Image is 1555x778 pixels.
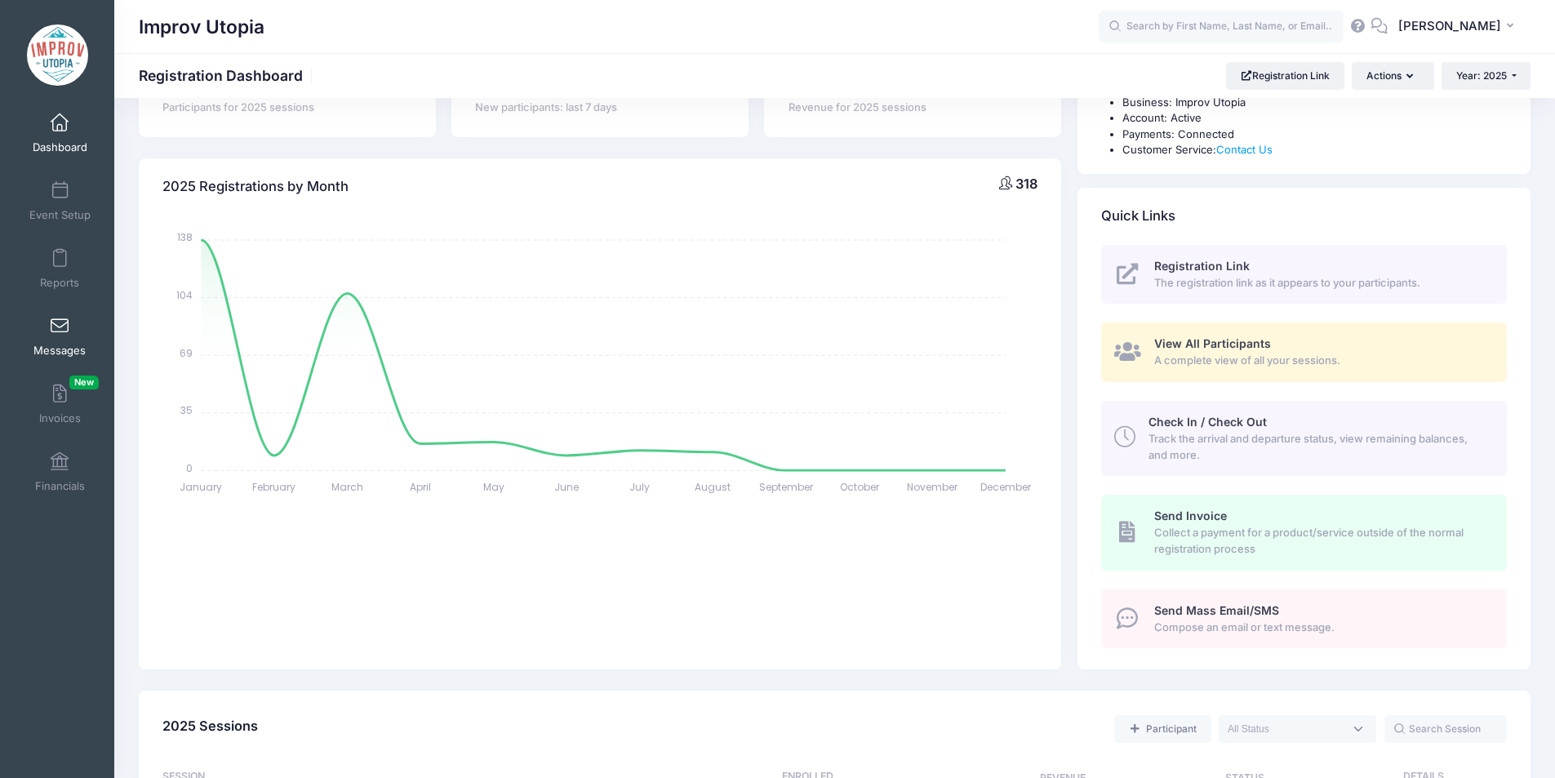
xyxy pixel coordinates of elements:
[1122,95,1507,111] li: Business: Improv Utopia
[483,480,504,494] tspan: May
[1101,401,1507,476] a: Check In / Check Out Track the arrival and departure status, view remaining balances, and more.
[29,208,91,222] span: Event Setup
[1154,620,1488,636] span: Compose an email or text message.
[139,8,264,46] h1: Improv Utopia
[21,308,99,365] a: Messages
[178,230,193,244] tspan: 138
[1388,8,1531,46] button: [PERSON_NAME]
[1101,589,1507,648] a: Send Mass Email/SMS Compose an email or text message.
[695,480,731,494] tspan: August
[35,479,85,493] span: Financials
[1456,69,1507,82] span: Year: 2025
[1398,17,1501,35] span: [PERSON_NAME]
[1122,127,1507,143] li: Payments: Connected
[253,480,296,494] tspan: February
[187,460,193,474] tspan: 0
[177,288,193,302] tspan: 104
[1101,495,1507,570] a: Send Invoice Collect a payment for a product/service outside of the normal registration process
[139,67,317,84] h1: Registration Dashboard
[1122,110,1507,127] li: Account: Active
[1228,722,1344,736] textarea: Search
[1101,193,1175,239] h4: Quick Links
[630,480,651,494] tspan: July
[162,163,349,210] h4: 2025 Registrations by Month
[33,344,86,358] span: Messages
[789,100,1037,116] div: Revenue for 2025 sessions
[555,480,580,494] tspan: June
[180,480,223,494] tspan: January
[21,104,99,162] a: Dashboard
[33,140,87,154] span: Dashboard
[980,480,1032,494] tspan: December
[475,100,724,116] div: New participants: last 7 days
[1154,353,1488,369] span: A complete view of all your sessions.
[1226,62,1344,90] a: Registration Link
[1154,336,1271,350] span: View All Participants
[1442,62,1531,90] button: Year: 2025
[1154,259,1250,273] span: Registration Link
[1148,431,1488,463] span: Track the arrival and departure status, view remaining balances, and more.
[1154,525,1488,557] span: Collect a payment for a product/service outside of the normal registration process
[40,276,79,290] span: Reports
[1154,509,1227,522] span: Send Invoice
[21,443,99,500] a: Financials
[1154,603,1279,617] span: Send Mass Email/SMS
[21,172,99,229] a: Event Setup
[907,480,958,494] tspan: November
[331,480,363,494] tspan: March
[1384,715,1507,743] input: Search Session
[21,240,99,297] a: Reports
[1114,715,1211,743] a: Add a new manual registration
[39,411,81,425] span: Invoices
[1101,322,1507,382] a: View All Participants A complete view of all your sessions.
[162,100,411,116] div: Participants for 2025 sessions
[1101,245,1507,305] a: Registration Link The registration link as it appears to your participants.
[410,480,431,494] tspan: April
[180,345,193,359] tspan: 69
[1148,415,1267,429] span: Check In / Check Out
[1352,62,1433,90] button: Actions
[759,480,814,494] tspan: September
[840,480,880,494] tspan: October
[21,376,99,433] a: InvoicesNew
[69,376,99,389] span: New
[1015,176,1037,192] span: 318
[162,718,258,734] span: 2025 Sessions
[27,24,88,86] img: Improv Utopia
[1122,142,1507,158] li: Customer Service:
[181,403,193,417] tspan: 35
[1216,143,1273,156] a: Contact Us
[1099,11,1344,43] input: Search by First Name, Last Name, or Email...
[1154,275,1488,291] span: The registration link as it appears to your participants.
